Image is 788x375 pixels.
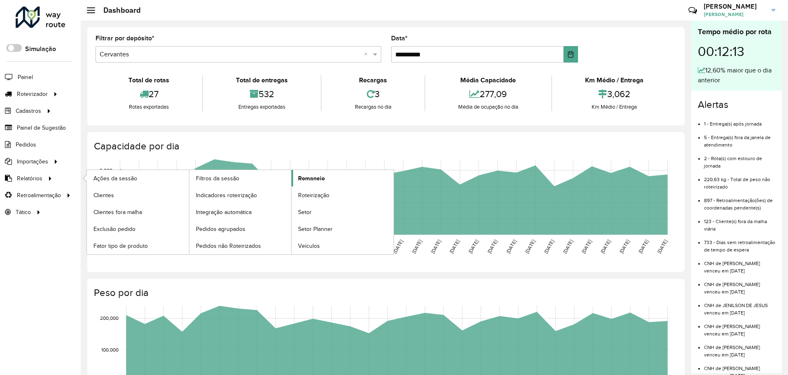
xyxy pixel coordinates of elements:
li: 5 - Entrega(s) fora da janela de atendimento [704,128,775,149]
h3: [PERSON_NAME] [704,2,765,10]
span: Tático [16,208,31,217]
a: Exclusão pedido [87,221,189,237]
div: 3,062 [554,85,674,103]
li: 220,63 kg - Total de peso não roteirizado [704,170,775,191]
a: Contato Rápido [684,2,702,19]
span: [PERSON_NAME] [704,11,765,18]
div: Rotas exportadas [98,103,200,111]
a: Veículos [291,238,394,254]
span: Fator tipo de produto [93,242,148,250]
li: 2 - Rota(s) com estouro de jornada [704,149,775,170]
div: Km Médio / Entrega [554,75,674,85]
div: 27 [98,85,200,103]
a: Indicadores roteirização [189,187,291,203]
span: Pedidos agrupados [196,225,245,233]
li: CNH de [PERSON_NAME] venceu em [DATE] [704,254,775,275]
a: Pedidos agrupados [189,221,291,237]
a: Roteirização [291,187,394,203]
li: CNH de [PERSON_NAME] venceu em [DATE] [704,275,775,296]
a: Setor [291,204,394,220]
text: [DATE] [467,239,479,254]
div: 277,09 [427,85,549,103]
span: Pedidos não Roteirizados [196,242,261,250]
text: 100,000 [101,347,119,352]
text: [DATE] [505,239,517,254]
span: Veículos [298,242,320,250]
div: Entregas exportadas [205,103,319,111]
span: Roteirizador [17,90,48,98]
text: [DATE] [656,239,668,254]
span: Painel de Sugestão [17,123,66,132]
span: Cadastros [16,107,41,115]
a: Integração automática [189,204,291,220]
span: Pedidos [16,140,36,149]
text: [DATE] [599,239,611,254]
span: Retroalimentação [17,191,61,200]
span: Painel [18,73,33,82]
div: Total de rotas [98,75,200,85]
div: 00:12:13 [698,37,775,65]
a: Clientes [87,187,189,203]
text: [DATE] [430,239,442,254]
h2: Dashboard [95,6,141,15]
div: Tempo médio por rota [698,26,775,37]
a: Clientes fora malha [87,204,189,220]
li: CNH de JENILSON DE JESUS venceu em [DATE] [704,296,775,317]
h4: Capacidade por dia [94,140,676,152]
a: Ações da sessão [87,170,189,186]
text: 200,000 [100,315,119,321]
label: Simulação [25,44,56,54]
li: 733 - Dias sem retroalimentação de tempo de espera [704,233,775,254]
text: [DATE] [543,239,555,254]
li: CNH de [PERSON_NAME] venceu em [DATE] [704,338,775,359]
span: Filtros da sessão [196,174,239,183]
span: Setor Planner [298,225,333,233]
div: 3 [324,85,422,103]
div: 532 [205,85,319,103]
div: 12,60% maior que o dia anterior [698,65,775,85]
text: [DATE] [637,239,649,254]
button: Choose Date [564,46,578,63]
span: Integração automática [196,208,252,217]
span: Roteirização [298,191,329,200]
li: 897 - Retroalimentação(ões) de coordenadas pendente(s) [704,191,775,212]
div: Média Capacidade [427,75,549,85]
div: Recargas no dia [324,103,422,111]
span: Clientes fora malha [93,208,142,217]
span: Relatórios [17,174,42,183]
span: Indicadores roteirização [196,191,257,200]
a: Setor Planner [291,221,394,237]
h4: Peso por dia [94,287,676,299]
text: [DATE] [392,239,404,254]
span: Ações da sessão [93,174,137,183]
text: [DATE] [486,239,498,254]
text: [DATE] [562,239,574,254]
text: [DATE] [618,239,630,254]
text: 8,000 [100,168,112,173]
text: [DATE] [411,239,423,254]
span: Clear all [364,49,371,59]
a: Fator tipo de produto [87,238,189,254]
li: CNH de [PERSON_NAME] venceu em [DATE] [704,317,775,338]
h4: Alertas [698,99,775,111]
li: 1 - Entrega(s) após jornada [704,114,775,128]
div: Recargas [324,75,422,85]
label: Filtrar por depósito [96,33,154,43]
div: Total de entregas [205,75,319,85]
label: Data [391,33,408,43]
text: [DATE] [581,239,592,254]
span: Importações [17,157,48,166]
a: Pedidos não Roteirizados [189,238,291,254]
div: Km Médio / Entrega [554,103,674,111]
li: 123 - Cliente(s) fora da malha viária [704,212,775,233]
text: [DATE] [448,239,460,254]
span: Clientes [93,191,114,200]
text: [DATE] [524,239,536,254]
span: Romaneio [298,174,325,183]
span: Setor [298,208,312,217]
a: Romaneio [291,170,394,186]
span: Exclusão pedido [93,225,135,233]
div: Média de ocupação no dia [427,103,549,111]
a: Filtros da sessão [189,170,291,186]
